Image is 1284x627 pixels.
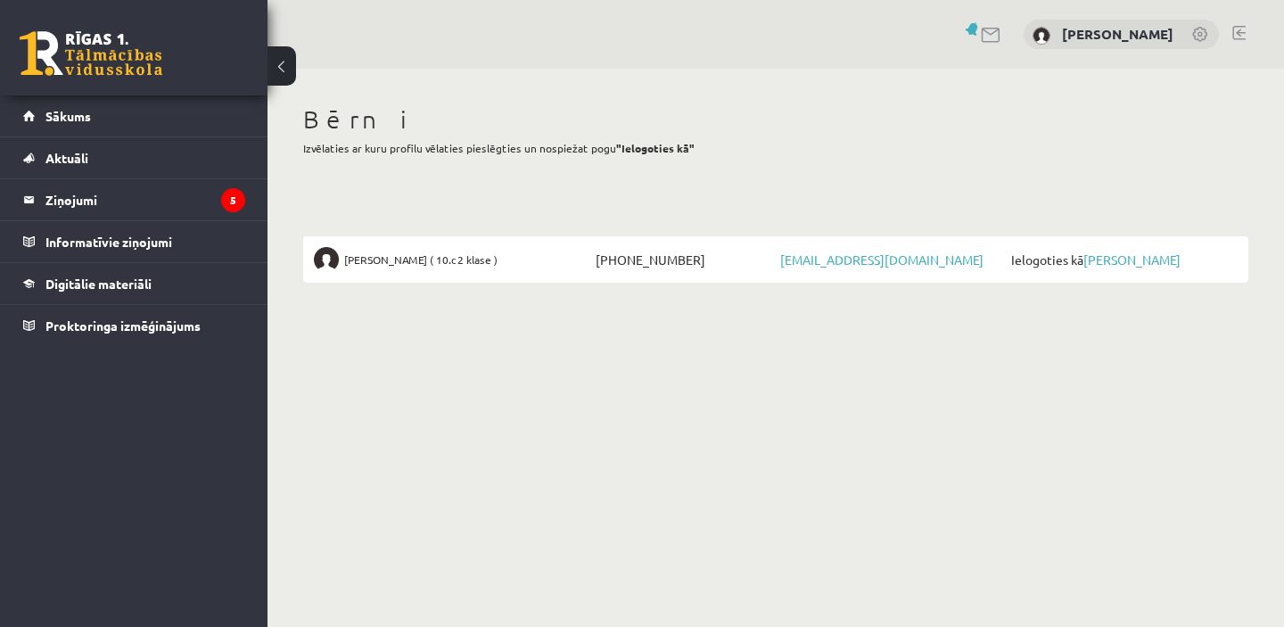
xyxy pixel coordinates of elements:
[780,252,984,268] a: [EMAIL_ADDRESS][DOMAIN_NAME]
[45,318,201,334] span: Proktoringa izmēģinājums
[23,179,245,220] a: Ziņojumi5
[1062,25,1173,43] a: [PERSON_NAME]
[20,31,162,76] a: Rīgas 1. Tālmācības vidusskola
[45,276,152,292] span: Digitālie materiāli
[303,104,1248,135] h1: Bērni
[23,95,245,136] a: Sākums
[45,108,91,124] span: Sākums
[1033,27,1050,45] img: Olga Polibina
[344,247,498,272] span: [PERSON_NAME] ( 10.c2 klase )
[591,247,776,272] span: [PHONE_NUMBER]
[221,188,245,212] i: 5
[45,150,88,166] span: Aktuāli
[616,141,695,155] b: "Ielogoties kā"
[45,221,245,262] legend: Informatīvie ziņojumi
[1007,247,1238,272] span: Ielogoties kā
[23,263,245,304] a: Digitālie materiāli
[23,305,245,346] a: Proktoringa izmēģinājums
[303,140,1248,156] p: Izvēlaties ar kuru profilu vēlaties pieslēgties un nospiežat pogu
[23,137,245,178] a: Aktuāli
[45,179,245,220] legend: Ziņojumi
[1083,252,1181,268] a: [PERSON_NAME]
[314,247,339,272] img: Aleksandrs Polibins
[23,221,245,262] a: Informatīvie ziņojumi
